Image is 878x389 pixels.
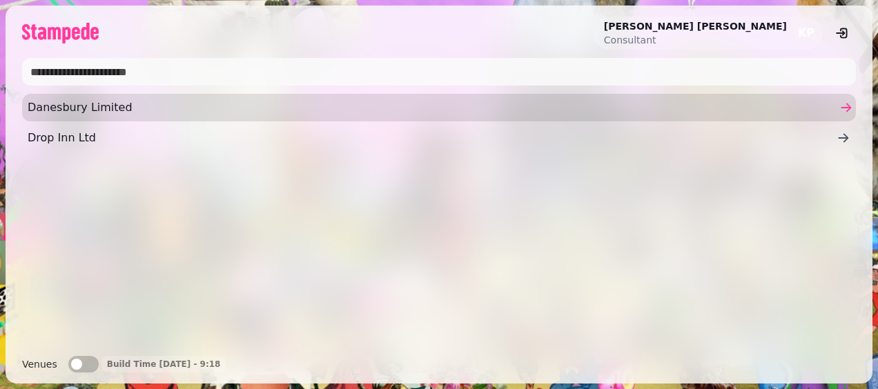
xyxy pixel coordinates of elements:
p: Build Time [DATE] - 9:18 [107,359,221,370]
a: Drop Inn Ltd [22,124,856,152]
button: logout [828,19,856,47]
span: Drop Inn Ltd [28,130,837,146]
a: Danesbury Limited [22,94,856,121]
h2: [PERSON_NAME] [PERSON_NAME] [604,19,787,33]
label: Venues [22,356,57,372]
p: Consultant [604,33,787,47]
span: Danesbury Limited [28,99,837,116]
span: KP [798,28,814,39]
img: logo [22,23,99,43]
